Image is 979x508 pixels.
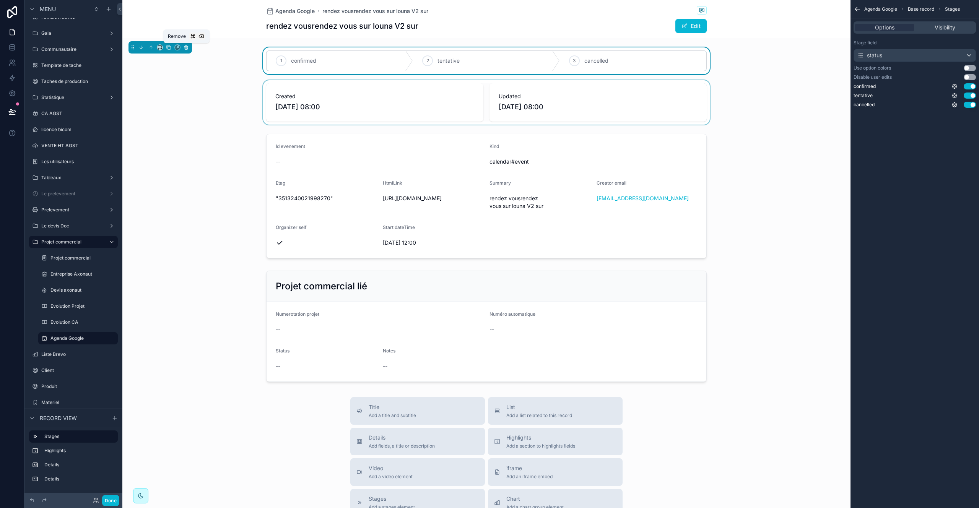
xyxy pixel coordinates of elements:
[50,319,116,325] label: Evolution CA
[945,6,960,12] span: Stages
[854,65,891,71] label: Use option colors
[875,24,894,31] span: Options
[266,7,315,15] a: Agenda Google
[29,75,118,88] a: Taches de production
[29,123,118,136] a: licence bicom
[44,462,115,468] label: Details
[41,62,116,68] label: Template de tache
[41,383,116,390] label: Produit
[41,351,116,357] label: Liste Brevo
[29,172,118,184] a: Tableaux
[369,403,416,411] span: Title
[573,58,576,64] span: 3
[350,458,485,486] button: VideoAdd a video element
[854,93,873,99] span: tentative
[29,27,118,39] a: Gala
[280,58,282,64] span: 1
[38,268,118,280] a: Entreprise Axonaut
[40,5,56,13] span: Menu
[41,46,106,52] label: Communautaire
[50,303,116,309] label: Evolution Projet
[506,495,564,503] span: Chart
[857,52,882,59] div: status
[168,33,186,39] span: Remove
[41,191,106,197] label: Le prelevement
[29,220,118,232] a: Le devis Doc
[675,19,707,33] button: Edit
[44,433,112,440] label: Stages
[50,335,113,341] label: Agenda Google
[41,127,116,133] label: licence bicom
[437,57,460,65] span: tentative
[29,156,118,168] a: Les utilisateurs
[50,287,116,293] label: Devis axonaut
[854,74,892,80] label: Disable user edits
[29,396,118,409] a: Materiel
[41,399,116,406] label: Materiel
[506,443,575,449] span: Add a section to highlights fields
[350,397,485,425] button: TitleAdd a title and subtitle
[369,495,415,503] span: Stages
[350,428,485,455] button: DetailsAdd fields, a title or description
[908,6,934,12] span: Base record
[29,348,118,360] a: Liste Brevo
[29,140,118,152] a: VENTE HT AGST
[50,255,116,261] label: Projet commercial
[41,223,106,229] label: Le devis Doc
[44,448,115,454] label: Highlights
[854,40,877,46] label: Stage field
[41,94,106,101] label: Statistique
[291,57,316,65] span: confirmed
[369,464,413,472] span: Video
[488,397,623,425] button: ListAdd a list related to this record
[369,443,435,449] span: Add fields, a title or description
[488,458,623,486] button: iframeAdd an iframe embed
[41,159,116,165] label: Les utilisateurs
[854,49,976,62] button: status
[369,412,416,419] span: Add a title and subtitle
[506,412,572,419] span: Add a list related to this record
[29,380,118,393] a: Produit
[506,464,553,472] span: iframe
[584,57,608,65] span: cancelled
[864,6,897,12] span: Agenda Google
[102,495,119,506] button: Done
[29,188,118,200] a: Le prelevement
[38,316,118,328] a: Evolution CA
[40,414,77,422] span: Record view
[41,143,116,149] label: VENTE HT AGST
[369,474,413,480] span: Add a video element
[29,59,118,71] a: Template de tache
[322,7,428,15] a: rendez vousrendez vous sur louna V2 sur
[50,271,116,277] label: Entreprise Axonaut
[38,252,118,264] a: Projet commercial
[41,367,116,373] label: Client
[41,30,106,36] label: Gala
[38,284,118,296] a: Devis axonaut
[29,43,118,55] a: Communautaire
[29,236,118,248] a: Projet commercial
[38,332,118,344] a: Agenda Google
[29,364,118,377] a: Client
[506,434,575,441] span: Highlights
[488,428,623,455] button: HighlightsAdd a section to highlights fields
[38,300,118,312] a: Evolution Projet
[854,102,875,108] span: cancelled
[426,58,429,64] span: 2
[24,427,122,493] div: scrollable content
[44,476,115,482] label: Details
[369,434,435,441] span: Details
[29,107,118,120] a: CA AGST
[506,474,553,480] span: Add an iframe embed
[29,91,118,104] a: Statistique
[41,78,116,84] label: Taches de production
[506,403,572,411] span: List
[41,175,106,181] label: Tableaux
[266,21,418,31] h1: rendez vousrendez vous sur louna V2 sur
[41,239,102,245] label: Projet commercial
[41,110,116,117] label: CA AGST
[29,204,118,216] a: Prelevement
[41,207,106,213] label: Prelevement
[854,83,876,89] span: confirmed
